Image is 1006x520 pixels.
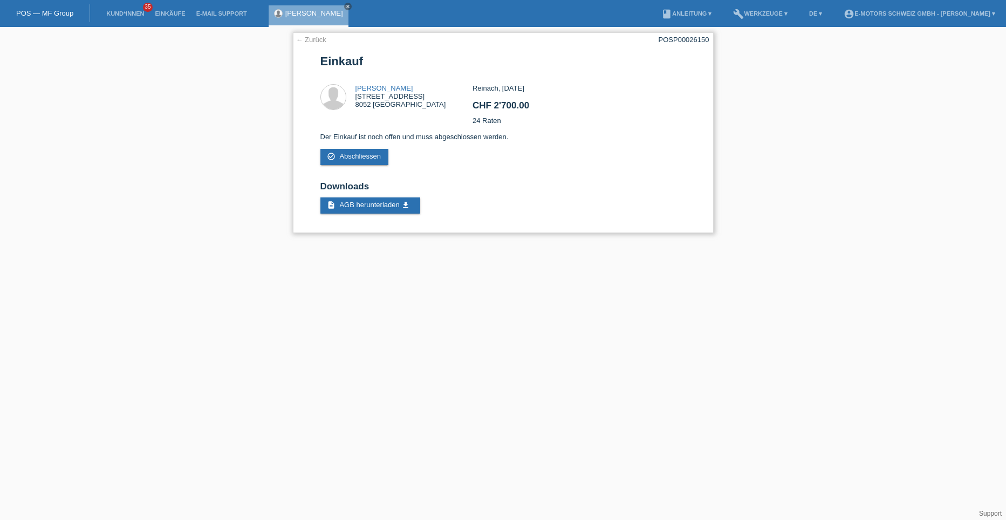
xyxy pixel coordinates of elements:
i: account_circle [844,9,854,19]
div: [STREET_ADDRESS] 8052 [GEOGRAPHIC_DATA] [355,84,446,108]
span: 35 [143,3,153,12]
div: POSP00026150 [659,36,709,44]
h1: Einkauf [320,54,686,68]
i: close [345,4,351,9]
a: Support [979,510,1002,517]
a: [PERSON_NAME] [355,84,413,92]
a: description AGB herunterladen get_app [320,197,421,214]
a: ← Zurück [296,36,326,44]
a: POS — MF Group [16,9,73,17]
a: account_circleE-Motors Schweiz GmbH - [PERSON_NAME] ▾ [838,10,1001,17]
a: E-Mail Support [191,10,252,17]
span: Abschliessen [339,152,381,160]
a: close [344,3,352,10]
a: buildWerkzeuge ▾ [728,10,793,17]
h2: CHF 2'700.00 [473,100,686,117]
div: Reinach, [DATE] 24 Raten [473,84,686,133]
i: description [327,201,336,209]
a: DE ▾ [804,10,827,17]
h2: Downloads [320,181,686,197]
i: get_app [401,201,410,209]
a: check_circle_outline Abschliessen [320,149,389,165]
a: bookAnleitung ▾ [656,10,717,17]
p: Der Einkauf ist noch offen und muss abgeschlossen werden. [320,133,686,141]
i: book [661,9,672,19]
a: Kund*innen [101,10,149,17]
span: AGB herunterladen [339,201,399,209]
a: [PERSON_NAME] [285,9,343,17]
a: Einkäufe [149,10,190,17]
i: build [733,9,744,19]
i: check_circle_outline [327,152,336,161]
